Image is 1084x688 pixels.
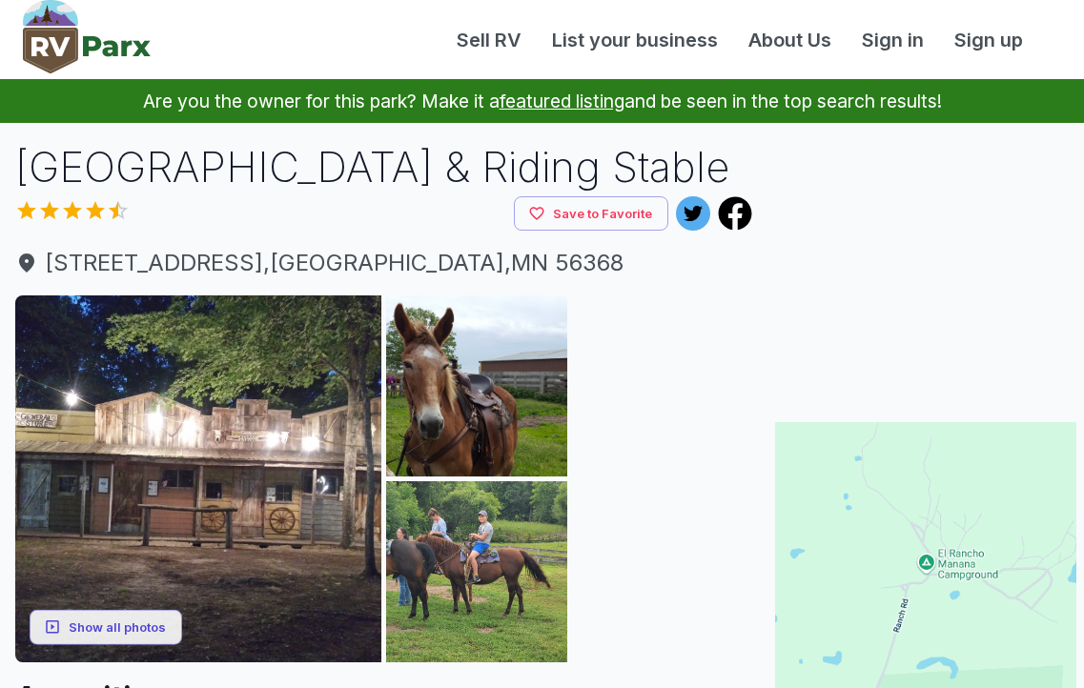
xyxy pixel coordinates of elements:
[15,138,752,196] h1: [GEOGRAPHIC_DATA] & Riding Stable
[939,26,1038,54] a: Sign up
[775,138,1076,376] iframe: Advertisement
[733,26,847,54] a: About Us
[572,295,753,476] img: AAcXr8pjofGqaWxWT2M7QJRd2LYfnBYypUKO9hty5a_iFX0RIsvVb21ZcU_ceZ00r5o1xhP9OYIpQ_ByyjrxiSbvN1nuVJ12w...
[30,609,182,644] button: Show all photos
[500,90,624,112] a: featured listing
[514,196,668,232] button: Save to Favorite
[23,79,1061,123] p: Are you the owner for this park? Make it a and be seen in the top search results!
[847,26,939,54] a: Sign in
[15,246,752,280] span: [STREET_ADDRESS] , [GEOGRAPHIC_DATA] , MN 56368
[386,481,567,662] img: AAcXr8qyRpJQTomRxWLTLv-AB0uDXEHlX2gH2A18_0zciGtX48ppyuXBH3xjoTxSgblQW59mZjy4WcqX_NfyaL7lDnFX8kp_Y...
[572,481,753,662] img: AAcXr8oV3mx8l8vrl297hDyXOR9ebeFjBOzCJDMInK5RW78NWawS4z0pEkmu3A91Dq0zIOdyncoYA7A5ybnKrYmbyNibcKjRx...
[441,26,537,54] a: Sell RV
[537,26,733,54] a: List your business
[15,295,381,661] img: AAcXr8qCAr2Oz3eX5XwCOwkMeb9_0sWwubcxp5TCxF0cMu1bVgjueTw9TxEA1mnxR87H1DqPlaHcYCaYZP1V9O8M_NooFWLip...
[15,246,752,280] a: [STREET_ADDRESS],[GEOGRAPHIC_DATA],MN 56368
[386,295,567,476] img: AAcXr8rzP7iQgdXfEf0kkkUG21CreXW2YWsQaedEa7w_RHj6cerVuqvrINwrIJtcX9g5_Vm-q_jqW2bk9ZHKzWaGSfDz8W2wk...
